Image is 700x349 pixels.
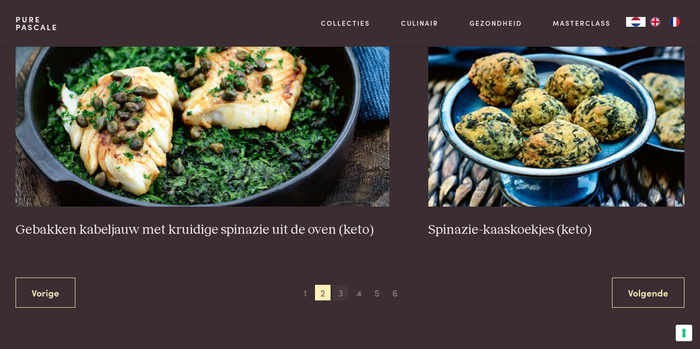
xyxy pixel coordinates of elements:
span: 2 [315,285,331,300]
a: Collecties [321,18,370,28]
a: Masterclass [553,18,611,28]
img: Spinazie-kaaskoekjes (keto) [428,12,684,207]
span: 5 [369,285,385,300]
aside: Language selected: Nederlands [626,17,684,27]
button: Uw voorkeuren voor toestemming voor trackingtechnologieën [676,325,692,341]
div: Language [626,17,646,27]
a: Volgende [612,278,684,308]
a: Spinazie-kaaskoekjes (keto) Spinazie-kaaskoekjes (keto) [428,12,684,239]
img: Gebakken kabeljauw met kruidige spinazie uit de oven (keto) [16,12,390,207]
h3: Gebakken kabeljauw met kruidige spinazie uit de oven (keto) [16,222,390,239]
span: 3 [333,285,349,300]
a: Gezondheid [470,18,522,28]
ul: Language list [646,17,684,27]
a: EN [646,17,665,27]
a: Culinair [401,18,438,28]
a: NL [626,17,646,27]
a: FR [665,17,684,27]
a: PurePascale [16,16,58,31]
span: 4 [351,285,367,300]
a: Vorige [16,278,75,308]
h3: Spinazie-kaaskoekjes (keto) [428,222,684,239]
a: Gebakken kabeljauw met kruidige spinazie uit de oven (keto) Gebakken kabeljauw met kruidige spina... [16,12,390,239]
span: 6 [387,285,403,300]
span: 1 [297,285,313,300]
